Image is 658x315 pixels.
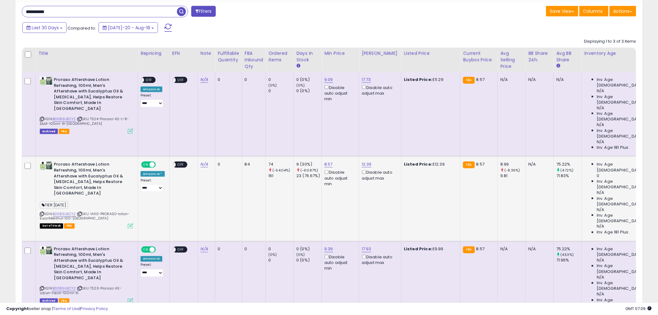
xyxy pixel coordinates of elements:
div: 84 [245,162,261,167]
div: Ordered Items [268,50,291,63]
span: Inv. Age [DEMOGRAPHIC_DATA]: [597,111,654,122]
div: Preset: [141,263,165,277]
div: 8.99 [500,162,526,167]
div: £11.29 [404,77,456,82]
span: OFF [155,162,165,167]
span: Inv. Age [DEMOGRAPHIC_DATA]: [597,162,654,173]
small: FBA [463,77,475,84]
div: 0 [268,247,294,252]
b: Proraso Aftershave Lotion Refreshing, 100ml, Men's Aftershave with Eucalyptus Oil & [MEDICAL_DATA... [54,162,129,198]
div: N/A [500,247,521,252]
img: 41Jp3iO+ZiL._SL40_.jpg [40,77,52,86]
div: 0 (0%) [296,258,322,263]
span: | SKU: TS23-Proraso-AS-Lotion-Fresh-100ml-X1 [40,286,122,295]
div: Avg BB Share [556,50,579,63]
span: TIER [DATE] [40,201,68,209]
small: (0%) [268,252,277,257]
div: Preset: [141,178,165,192]
small: Days In Stock. [296,63,300,69]
div: 75.22% [556,162,582,167]
strong: Copyright [6,306,29,312]
small: (-8.36%) [504,168,520,173]
b: Proraso Aftershave Lotion Refreshing, 100ml, Men's Aftershave with Eucalyptus Oil & [MEDICAL_DATA... [54,247,129,283]
div: 0 (0%) [296,247,322,252]
b: Listed Price: [404,161,432,167]
span: Inv. Age 181 Plus: [597,230,629,235]
small: (-54.04%) [272,168,290,173]
div: N/A [528,77,549,82]
span: FBA [59,129,69,134]
span: 8.57 [476,161,485,167]
a: B0085UECY2 [53,286,76,291]
span: ON [142,162,150,167]
div: Title [38,50,135,57]
span: Inv. Age [DEMOGRAPHIC_DATA]: [597,77,654,88]
div: seller snap | | [6,306,108,312]
img: 41Jp3iO+ZiL._SL40_.jpg [40,162,52,170]
span: OFF [144,78,154,83]
div: £9.99 [404,247,456,252]
span: 0 [597,173,599,179]
div: 0 (0%) [296,88,322,94]
a: 9.09 [324,77,333,83]
span: [DATE]-20 - Aug-18 [108,25,150,31]
small: Avg BB Share. [556,63,560,69]
div: £12.39 [404,162,456,167]
div: Note [201,50,213,57]
div: 0 [218,247,237,252]
a: B0085UECY2 [53,211,76,217]
span: N/A [597,292,604,297]
a: 17.73 [362,77,371,83]
span: Inv. Age [DEMOGRAPHIC_DATA]: [597,263,654,275]
div: 0 [268,258,294,263]
a: N/A [201,246,208,252]
div: Disable auto adjust max [362,84,396,96]
a: N/A [201,161,208,167]
button: Filters [191,6,215,17]
b: Listed Price: [404,77,432,82]
div: 75.22% [556,247,582,252]
span: Last 30 Days [32,25,59,31]
div: Fulfillable Quantity [218,50,239,63]
small: FBA [463,162,475,168]
span: Inv. Age [DEMOGRAPHIC_DATA]: [597,280,654,292]
span: | SKU: TS24-Proraso-AS-L-R-E&M-100ml-X1-[GEOGRAPHIC_DATA] [40,116,129,126]
div: ASIN: [40,162,133,228]
button: Columns [579,6,609,16]
div: N/A [500,77,521,82]
div: [PERSON_NAME] [362,50,399,57]
span: Compared to: [67,25,96,31]
div: ASIN: [40,77,133,133]
small: (0%) [296,83,305,88]
span: ON [142,247,150,252]
div: 71.96% [556,258,582,263]
div: 9 (30%) [296,162,322,167]
div: Avg Selling Price [500,50,523,70]
span: | SKU: VH10-PRORASO-lotion-EucalMenthol-100-[GEOGRAPHIC_DATA] [40,211,130,221]
span: N/A [597,105,604,111]
div: 9.81 [500,173,526,179]
a: 8.57 [324,161,333,167]
span: All listings that are currently out of stock and unavailable for purchase on Amazon [40,223,63,229]
span: N/A [597,258,604,263]
div: 161 [268,173,294,179]
a: B0085UECY2 [53,116,76,122]
div: 0 (0%) [296,77,322,82]
div: 0 [245,247,261,252]
div: Amazon AI * [141,171,165,177]
small: (0%) [268,83,277,88]
span: Inv. Age [DEMOGRAPHIC_DATA]: [597,94,654,105]
div: N/A [528,162,549,167]
div: N/A [528,247,549,252]
div: Amazon AI [141,256,162,262]
div: 0 [218,77,237,82]
img: 41Jp3iO+ZiL._SL40_.jpg [40,247,52,255]
div: Disable auto adjust max [362,254,396,266]
div: Min Price [324,50,356,57]
div: FBA inbound Qty [245,50,263,70]
span: Inv. Age [DEMOGRAPHIC_DATA]: [597,247,654,258]
span: N/A [597,88,604,94]
div: Days In Stock [296,50,319,63]
div: Disable auto adjust min [324,169,354,187]
span: Inv. Age [DEMOGRAPHIC_DATA]: [597,196,654,207]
